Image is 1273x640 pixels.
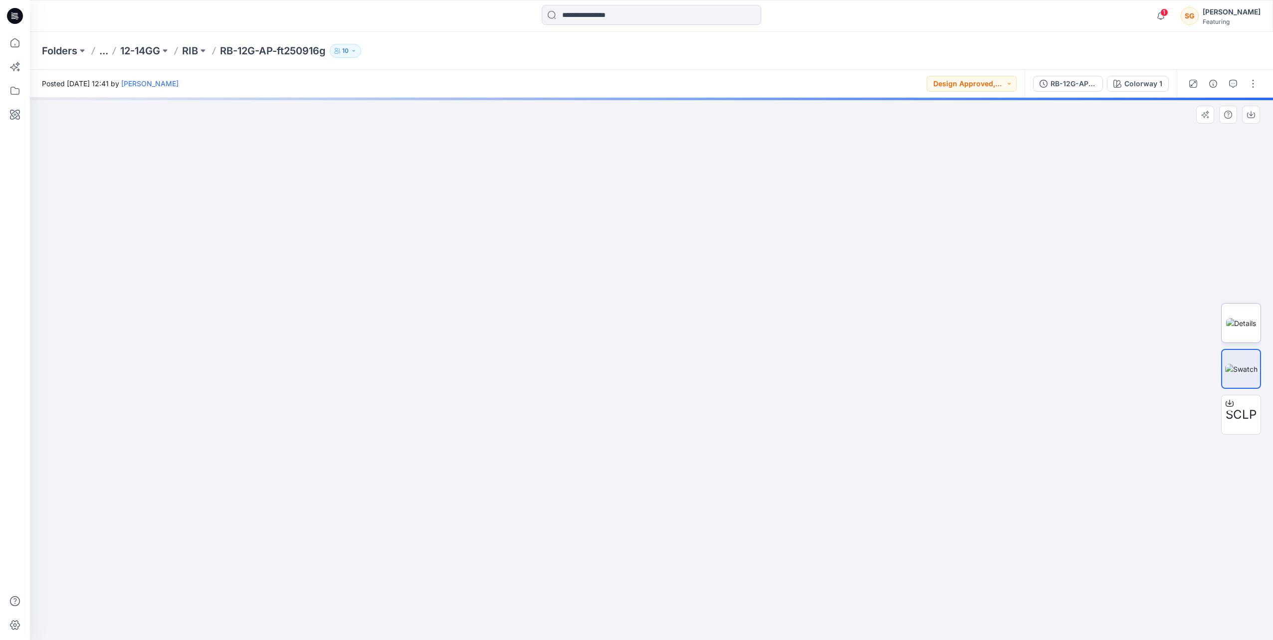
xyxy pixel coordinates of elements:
img: Swatch [1225,364,1258,374]
a: 12-14GG [120,44,160,58]
a: [PERSON_NAME] [121,79,179,88]
p: RB-12G-AP-ft250916g [220,44,326,58]
span: SCLP [1226,406,1257,424]
button: ... [99,44,108,58]
button: 10 [330,44,361,58]
img: Details [1226,318,1256,328]
a: RIB [182,44,198,58]
div: RB-12G-AP-ft250916g [1051,78,1096,89]
span: 1 [1160,8,1168,16]
button: Details [1205,76,1221,92]
a: Folders [42,44,77,58]
div: Colorway 1 [1124,78,1162,89]
span: Posted [DATE] 12:41 by [42,78,179,89]
button: RB-12G-AP-ft250916g [1033,76,1103,92]
div: SG [1181,7,1199,25]
div: [PERSON_NAME] [1203,6,1261,18]
button: Colorway 1 [1107,76,1169,92]
p: 10 [342,45,349,56]
div: Featuring [1203,18,1261,25]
